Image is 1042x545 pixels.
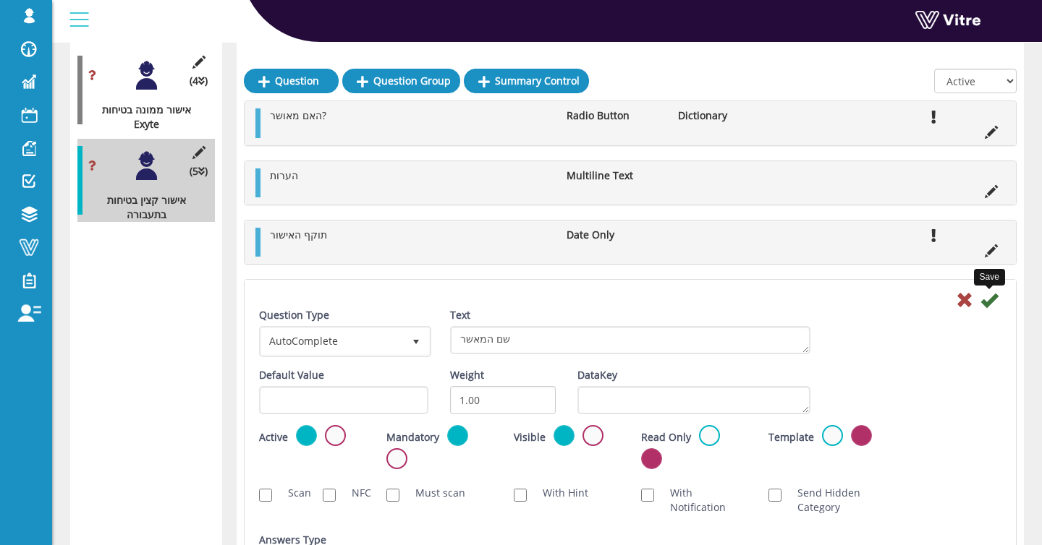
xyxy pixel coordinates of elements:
label: Scan [274,486,301,500]
label: Read Only [641,430,691,445]
a: Question [244,69,339,93]
label: With Hint [528,486,588,500]
input: With Notification [641,489,654,502]
label: NFC [337,486,365,500]
input: Scan [259,489,272,502]
label: Must scan [401,486,465,500]
label: Weight [450,368,484,382]
span: האם מאושר? [270,108,326,122]
label: Question Type [259,308,329,322]
li: Radio Button [559,108,671,123]
label: DataKey [577,368,617,382]
label: Send Hidden Category [783,486,874,515]
label: With Notification [656,486,747,515]
li: Date Only [559,228,671,242]
a: Summary Control [464,69,589,93]
span: (5 ) [190,164,208,179]
label: Default Value [259,368,324,382]
span: (4 ) [190,74,208,88]
span: תוקף האישור [270,228,327,241]
label: Mandatory [386,430,439,445]
div: Save [974,269,1005,286]
label: Text [450,308,470,322]
label: Active [259,430,288,445]
input: Must scan [386,489,399,502]
div: אישור קצין בטיחות בתעבורה [77,193,204,222]
input: With Hint [514,489,527,502]
input: NFC [323,489,336,502]
textarea: שם המאשר [450,326,810,354]
a: Question Group [342,69,460,93]
label: Template [768,430,814,445]
span: select [403,328,429,354]
li: Multiline Text [559,168,671,183]
div: אישור ממונה בטיחות Exyte [77,103,204,132]
span: AutoComplete [261,328,403,354]
span: הערות [270,168,298,182]
label: Visible [514,430,546,445]
input: Send Hidden Category [768,489,781,502]
li: Dictionary [671,108,782,123]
